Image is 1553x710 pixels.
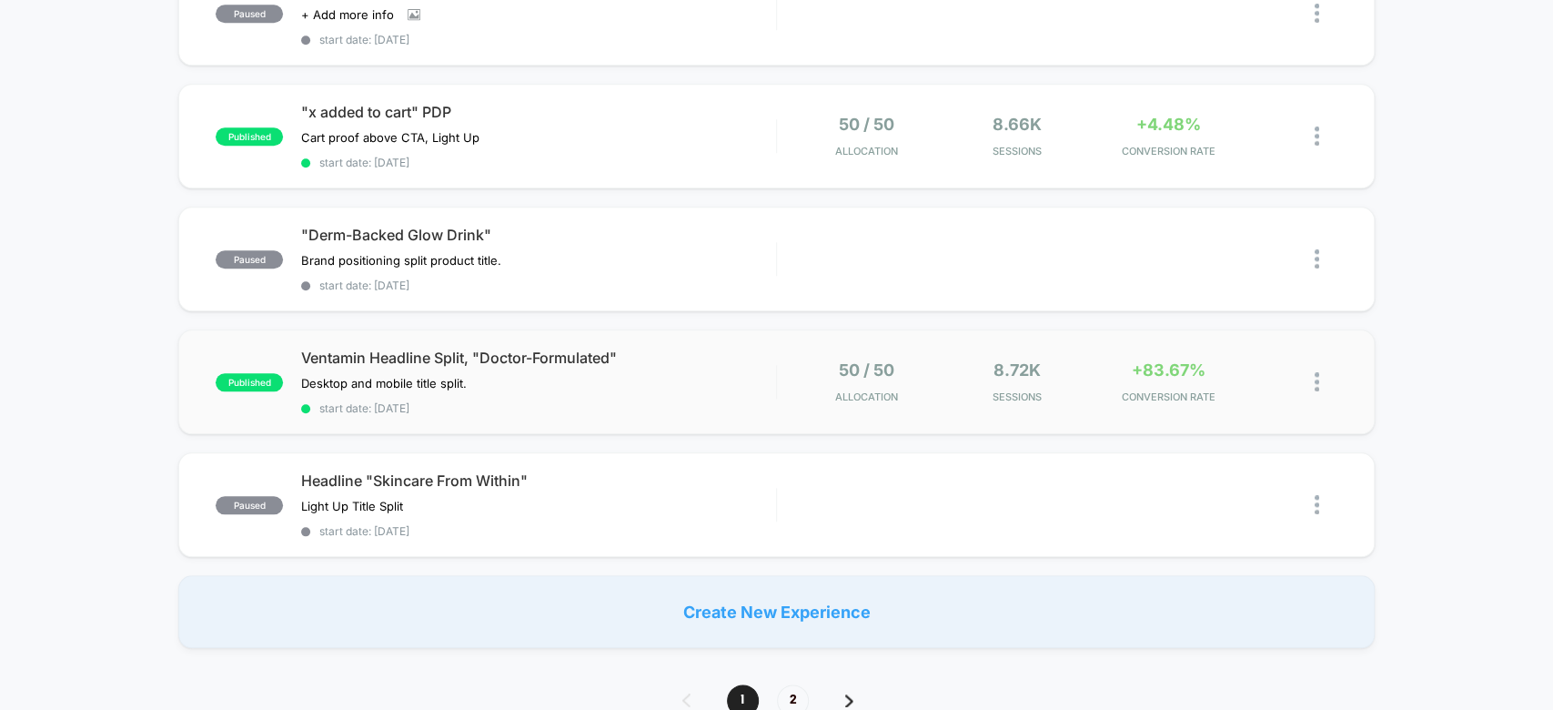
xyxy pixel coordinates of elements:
span: +4.48% [1136,115,1201,134]
span: Sessions [946,145,1088,157]
img: close [1315,4,1319,23]
img: pagination forward [845,695,853,707]
span: 50 / 50 [839,360,894,380]
span: published [216,127,283,146]
span: paused [216,250,283,269]
span: "x added to cart" PDP [301,103,775,121]
span: paused [216,5,283,23]
span: Headline "Skincare From Within" [301,472,775,490]
span: start date: [DATE] [301,524,775,538]
img: close [1315,372,1319,391]
span: start date: [DATE] [301,279,775,292]
span: start date: [DATE] [301,156,775,169]
span: + Add more info [301,7,394,22]
span: Light Up Title Split [301,499,403,513]
img: close [1315,127,1319,146]
span: Desktop and mobile title split. [301,376,467,390]
span: CONVERSION RATE [1097,390,1239,403]
span: Ventamin Headline Split, "Doctor-Formulated" [301,349,775,367]
span: Brand positioning split product title. [301,253,501,268]
img: close [1315,249,1319,269]
span: Allocation [835,390,898,403]
div: Create New Experience [178,575,1374,648]
span: "Derm-Backed Glow Drink" [301,226,775,244]
img: close [1315,495,1319,514]
span: published [216,373,283,391]
span: paused [216,496,283,514]
span: CONVERSION RATE [1097,145,1239,157]
span: 8.72k [993,360,1041,380]
span: 50 / 50 [839,115,894,134]
span: 8.66k [993,115,1042,134]
span: Sessions [946,390,1088,403]
span: +83.67% [1132,360,1205,380]
span: Cart proof above CTA, Light Up [301,130,479,145]
span: start date: [DATE] [301,33,775,46]
span: Allocation [835,145,898,157]
span: start date: [DATE] [301,401,775,415]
